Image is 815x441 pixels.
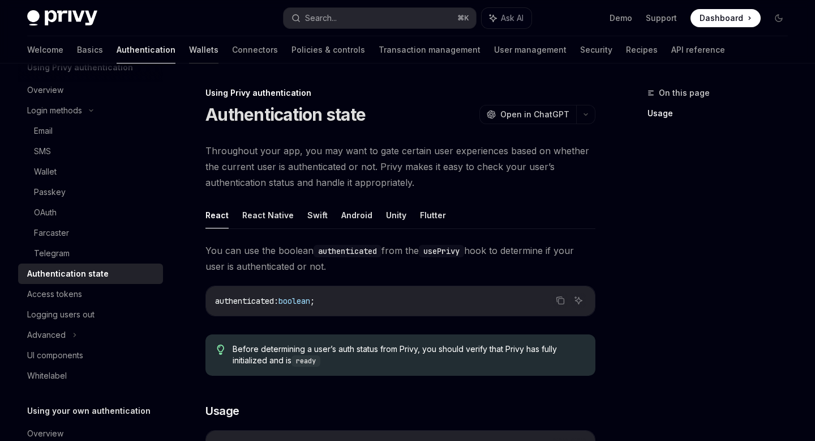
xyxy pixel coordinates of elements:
a: Usage [647,104,797,122]
span: Throughout your app, you may want to gate certain user experiences based on whether the current u... [205,143,595,190]
div: Login methods [27,104,82,117]
svg: Tip [217,345,225,355]
div: UI components [27,349,83,362]
a: Wallet [18,162,163,182]
div: OAuth [34,206,57,219]
a: Welcome [27,36,63,63]
a: Logging users out [18,304,163,325]
button: React [205,202,229,228]
div: Wallet [34,165,57,179]
a: Authentication [117,36,175,63]
a: User management [494,36,567,63]
div: Overview [27,83,63,97]
button: Copy the contents from the code block [553,293,568,308]
div: Search... [305,11,337,25]
button: Swift [307,202,328,228]
a: Access tokens [18,284,163,304]
a: Email [18,121,163,141]
a: Telegram [18,243,163,264]
span: Before determining a user’s auth status from Privy, you should verify that Privy has fully initia... [233,344,584,367]
span: Dashboard [700,12,743,24]
button: Ask AI [571,293,586,308]
a: Demo [610,12,632,24]
button: Open in ChatGPT [479,105,576,124]
div: Advanced [27,328,66,342]
a: UI components [18,345,163,366]
code: ready [291,355,320,367]
a: Policies & controls [291,36,365,63]
span: Open in ChatGPT [500,109,569,120]
div: Authentication state [27,267,109,281]
button: Ask AI [482,8,531,28]
a: Passkey [18,182,163,202]
button: Unity [386,202,406,228]
span: authenticated [215,296,274,306]
button: Search...⌘K [284,8,475,28]
div: SMS [34,145,51,158]
div: Overview [27,427,63,440]
a: Recipes [626,36,658,63]
h5: Using your own authentication [27,404,151,418]
a: Wallets [189,36,218,63]
div: Passkey [34,185,66,199]
span: Usage [205,403,239,419]
a: Basics [77,36,103,63]
div: Using Privy authentication [205,87,595,99]
div: Farcaster [34,226,69,240]
button: React Native [242,202,294,228]
a: Support [646,12,677,24]
a: Farcaster [18,223,163,243]
button: Android [341,202,372,228]
a: Dashboard [690,9,761,27]
span: On this page [659,86,710,100]
div: Access tokens [27,287,82,301]
a: Authentication state [18,264,163,284]
span: : [274,296,278,306]
h1: Authentication state [205,104,366,125]
img: dark logo [27,10,97,26]
span: ; [310,296,315,306]
a: Overview [18,80,163,100]
a: SMS [18,141,163,162]
a: API reference [671,36,725,63]
a: Transaction management [379,36,481,63]
span: Ask AI [501,12,524,24]
div: Telegram [34,247,70,260]
button: Flutter [420,202,446,228]
div: Whitelabel [27,369,67,383]
span: You can use the boolean from the hook to determine if your user is authenticated or not. [205,243,595,274]
div: Logging users out [27,308,95,321]
span: ⌘ K [457,14,469,23]
button: Toggle dark mode [770,9,788,27]
a: Whitelabel [18,366,163,386]
code: usePrivy [419,245,464,257]
a: OAuth [18,202,163,223]
div: Email [34,124,53,138]
code: authenticated [314,245,381,257]
a: Security [580,36,612,63]
a: Connectors [232,36,278,63]
span: boolean [278,296,310,306]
